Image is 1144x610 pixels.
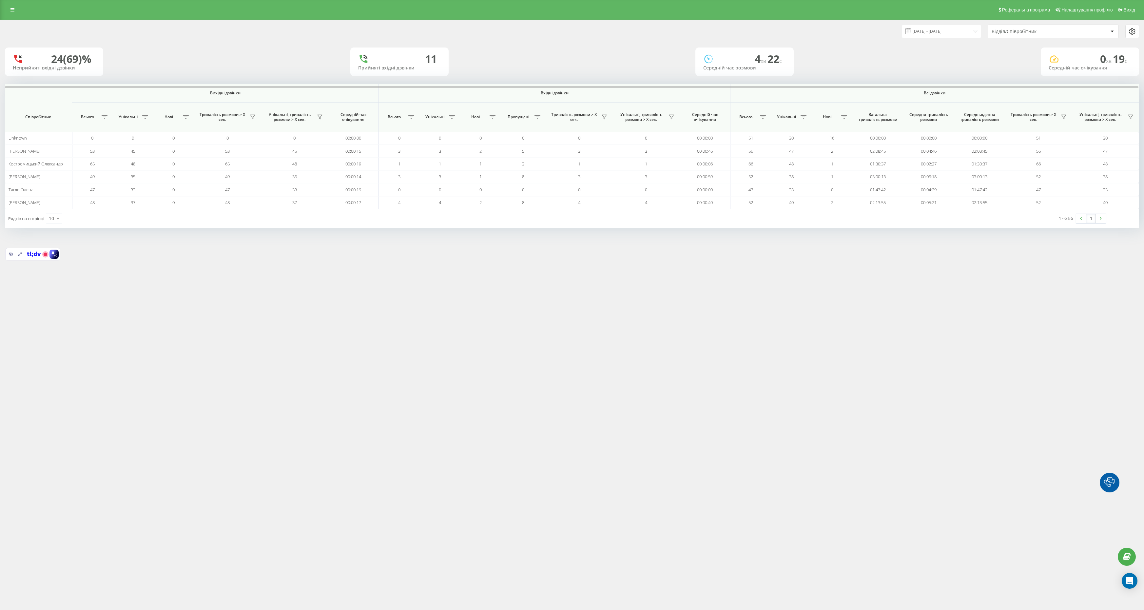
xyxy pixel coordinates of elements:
span: 3 [578,174,580,180]
div: 10 [49,215,54,222]
span: 0 [226,135,229,141]
span: 0 [172,161,175,167]
span: Середній час очікування [685,112,725,122]
span: 53 [225,148,230,154]
span: 48 [225,200,230,205]
span: 0 [645,135,647,141]
span: 66 [748,161,753,167]
span: Тривалість розмови > Х сек. [1008,112,1059,122]
span: 5 [522,148,524,154]
span: 53 [90,148,95,154]
td: 00:00:15 [328,144,379,157]
span: 47 [789,148,794,154]
td: 00:04:29 [903,183,954,196]
span: Унікальні, тривалість розмови > Х сек. [616,112,666,122]
span: 47 [1103,148,1108,154]
span: Unknown [9,135,27,141]
td: 00:02:27 [903,158,954,170]
span: Середня тривалість розмови [909,112,949,122]
span: хв [761,57,767,65]
span: 65 [90,161,95,167]
span: Всі дзвінки [754,90,1115,96]
span: 38 [1103,174,1108,180]
span: 52 [748,174,753,180]
span: Нові [463,114,488,120]
span: 52 [748,200,753,205]
span: Співробітник [11,114,65,120]
span: Нові [157,114,181,120]
span: 0 [1100,52,1113,66]
td: 01:47:42 [954,183,1005,196]
span: 0 [645,187,647,193]
span: Всього [382,114,406,120]
td: 00:00:59 [680,170,730,183]
span: 33 [1103,187,1108,193]
td: 00:04:46 [903,144,954,157]
span: 0 [172,200,175,205]
span: 0 [172,174,175,180]
td: 00:00:00 [954,132,1005,144]
span: 0 [172,135,175,141]
span: 48 [1103,161,1108,167]
span: 49 [225,174,230,180]
span: 0 [132,135,134,141]
span: 0 [479,187,482,193]
span: 38 [789,174,794,180]
span: 3 [398,174,400,180]
span: 37 [292,200,297,205]
span: 48 [789,161,794,167]
td: 00:00:00 [680,183,730,196]
span: Середній час очікування [334,112,373,122]
span: 4 [398,200,400,205]
span: 8 [522,174,524,180]
span: 30 [789,135,794,141]
span: Налаштування профілю [1061,7,1113,12]
span: 0 [479,135,482,141]
span: 65 [225,161,230,167]
td: 03:00:13 [852,170,903,183]
td: 02:13:55 [852,196,903,209]
span: Вихідні дзвінки [90,90,360,96]
span: 19 [1113,52,1127,66]
span: 1 [831,174,833,180]
span: 2 [831,148,833,154]
span: 2 [479,200,482,205]
td: 00:00:00 [328,132,379,144]
div: Неприйняті вхідні дзвінки [13,65,95,71]
span: c [779,57,782,65]
span: 56 [748,148,753,154]
span: 45 [131,148,135,154]
span: 3 [398,148,400,154]
span: Унікальні, тривалість розмови > Х сек. [264,112,315,122]
span: 1 [479,174,482,180]
span: 47 [1036,187,1041,193]
span: 1 [479,161,482,167]
span: 48 [90,200,95,205]
span: Всього [734,114,758,120]
span: Унікальні [774,114,799,120]
span: 56 [1036,148,1041,154]
span: 51 [1036,135,1041,141]
span: 40 [1103,200,1108,205]
td: 00:05:18 [903,170,954,183]
td: 03:00:13 [954,170,1005,183]
span: 35 [292,174,297,180]
span: 0 [293,135,296,141]
span: 22 [767,52,782,66]
span: Нові [815,114,839,120]
span: 0 [522,135,524,141]
span: Пропущені [504,114,532,120]
span: 4 [755,52,767,66]
span: 40 [789,200,794,205]
span: 35 [131,174,135,180]
span: 49 [90,174,95,180]
span: 0 [398,187,400,193]
span: 30 [1103,135,1108,141]
span: 0 [522,187,524,193]
td: 00:00:17 [328,196,379,209]
span: Загальна тривалість розмови [858,112,898,122]
span: 0 [172,187,175,193]
span: 47 [748,187,753,193]
td: 00:00:00 [680,132,730,144]
span: 16 [830,135,834,141]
